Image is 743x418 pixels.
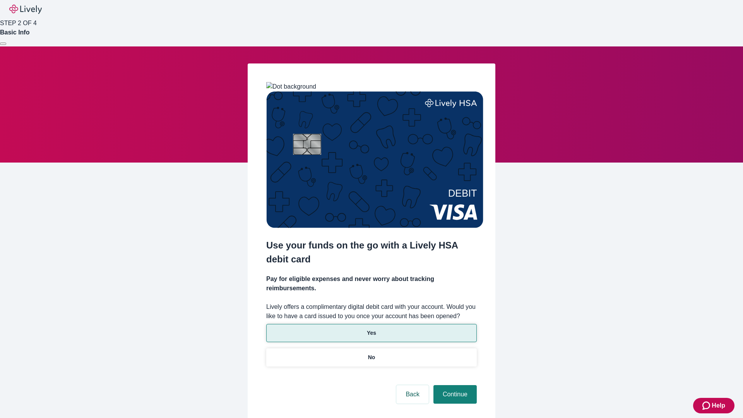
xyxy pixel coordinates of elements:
[266,91,483,228] img: Debit card
[702,401,712,410] svg: Zendesk support icon
[266,238,477,266] h2: Use your funds on the go with a Lively HSA debit card
[368,353,375,361] p: No
[266,348,477,367] button: No
[396,385,429,404] button: Back
[266,324,477,342] button: Yes
[693,398,734,413] button: Zendesk support iconHelp
[712,401,725,410] span: Help
[9,5,42,14] img: Lively
[266,302,477,321] label: Lively offers a complimentary digital debit card with your account. Would you like to have a card...
[266,82,316,91] img: Dot background
[367,329,376,337] p: Yes
[266,274,477,293] h4: Pay for eligible expenses and never worry about tracking reimbursements.
[433,385,477,404] button: Continue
